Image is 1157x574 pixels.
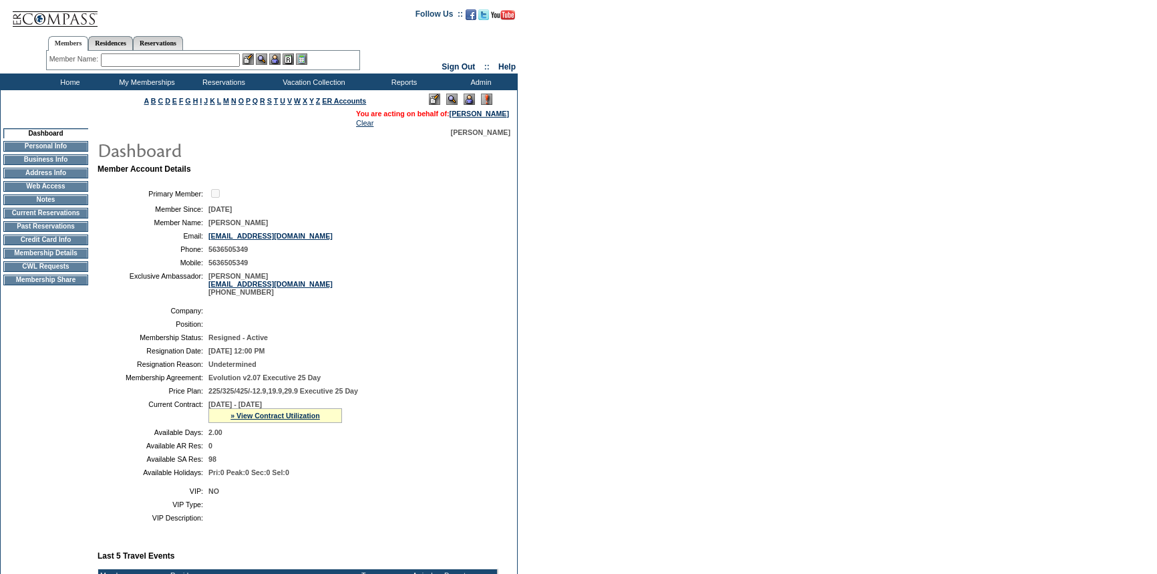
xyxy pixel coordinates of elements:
a: ER Accounts [322,97,366,105]
td: Member Since: [103,205,203,213]
td: Admin [441,74,518,90]
span: NO [208,487,219,495]
span: [PERSON_NAME] [208,219,268,227]
span: [DATE] 12:00 PM [208,347,265,355]
td: Reservations [184,74,261,90]
td: Position: [103,320,203,328]
span: 98 [208,455,216,463]
td: Company: [103,307,203,315]
span: [DATE] - [DATE] [208,400,262,408]
td: Membership Status: [103,333,203,341]
td: CWL Requests [3,261,88,272]
a: P [246,97,251,105]
td: Available Holidays: [103,468,203,476]
td: Email: [103,232,203,240]
img: Follow us on Twitter [478,9,489,20]
img: Edit Mode [429,94,440,105]
a: Follow us on Twitter [478,13,489,21]
a: [PERSON_NAME] [450,110,509,118]
td: Personal Info [3,141,88,152]
a: Reservations [133,36,183,50]
a: Become our fan on Facebook [466,13,476,21]
td: Resignation Date: [103,347,203,355]
td: Available SA Res: [103,455,203,463]
span: 5636505349 [208,245,248,253]
a: L [217,97,221,105]
a: X [303,97,307,105]
span: Resigned - Active [208,333,268,341]
td: Phone: [103,245,203,253]
td: Reports [364,74,441,90]
span: [PERSON_NAME] [451,128,510,136]
a: Residences [88,36,133,50]
img: Impersonate [464,94,475,105]
a: Help [498,62,516,71]
a: Z [316,97,321,105]
a: Members [48,36,89,51]
a: E [172,97,177,105]
img: View Mode [446,94,458,105]
a: Subscribe to our YouTube Channel [491,13,515,21]
td: Home [30,74,107,90]
td: Credit Card Info [3,235,88,245]
a: U [280,97,285,105]
b: Member Account Details [98,164,191,174]
td: Available AR Res: [103,442,203,450]
img: View [256,53,267,65]
img: pgTtlDashboard.gif [97,136,364,163]
a: G [185,97,190,105]
span: Undetermined [208,360,257,368]
span: 0 [208,442,212,450]
a: C [158,97,163,105]
td: Primary Member: [103,187,203,200]
a: Y [309,97,314,105]
img: Impersonate [269,53,281,65]
td: Follow Us :: [416,8,463,24]
a: A [144,97,149,105]
td: Vacation Collection [261,74,364,90]
img: Become our fan on Facebook [466,9,476,20]
div: Member Name: [49,53,101,65]
a: Q [253,97,258,105]
td: Address Info [3,168,88,178]
span: Evolution v2.07 Executive 25 Day [208,374,321,382]
a: B [151,97,156,105]
td: Past Reservations [3,221,88,232]
a: Clear [356,119,373,127]
span: 2.00 [208,428,222,436]
a: H [193,97,198,105]
a: V [287,97,292,105]
a: T [274,97,279,105]
a: W [294,97,301,105]
span: :: [484,62,490,71]
a: » View Contract Utilization [230,412,320,420]
td: Current Contract: [103,400,203,423]
a: [EMAIL_ADDRESS][DOMAIN_NAME] [208,232,333,240]
a: [EMAIL_ADDRESS][DOMAIN_NAME] [208,280,333,288]
a: S [267,97,272,105]
td: Notes [3,194,88,205]
td: Resignation Reason: [103,360,203,368]
td: Web Access [3,181,88,192]
td: Price Plan: [103,387,203,395]
img: Subscribe to our YouTube Channel [491,10,515,20]
img: Log Concern/Member Elevation [481,94,492,105]
td: Membership Agreement: [103,374,203,382]
a: N [231,97,236,105]
img: Reservations [283,53,294,65]
td: Exclusive Ambassador: [103,272,203,296]
span: [DATE] [208,205,232,213]
td: Membership Details [3,248,88,259]
a: Sign Out [442,62,475,71]
span: You are acting on behalf of: [356,110,509,118]
td: My Memberships [107,74,184,90]
td: VIP Type: [103,500,203,509]
a: D [165,97,170,105]
td: Dashboard [3,128,88,138]
span: 5636505349 [208,259,248,267]
td: Business Info [3,154,88,165]
a: F [179,97,184,105]
td: Member Name: [103,219,203,227]
b: Last 5 Travel Events [98,551,174,561]
td: Membership Share [3,275,88,285]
